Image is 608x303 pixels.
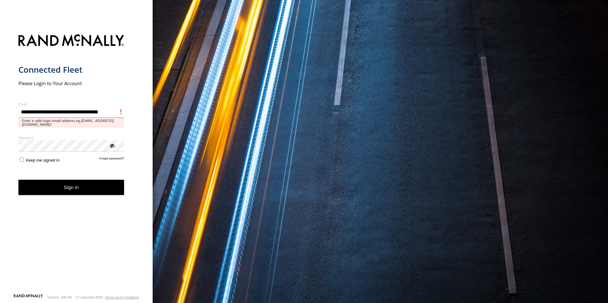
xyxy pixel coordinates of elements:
[18,30,135,293] form: main
[18,135,124,140] label: Password
[20,158,24,162] input: Keep me signed in
[105,295,139,299] a: Terms and Conditions
[26,158,59,163] span: Keep me signed in
[18,64,124,75] h1: Connected Fleet
[18,80,124,86] h2: Please Login to Your Account
[18,33,124,49] img: Rand McNally
[22,119,114,126] em: [EMAIL_ADDRESS][DOMAIN_NAME]
[18,102,124,106] label: Email
[76,295,139,299] div: © Copyright 2025 -
[14,294,43,300] a: Visit our Website
[18,180,124,195] button: Sign in
[47,295,72,299] div: Version: 306.00
[100,157,124,163] a: Forgot password?
[109,142,115,149] div: ViewPassword
[18,118,124,128] span: Enter a valid login email address eg.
